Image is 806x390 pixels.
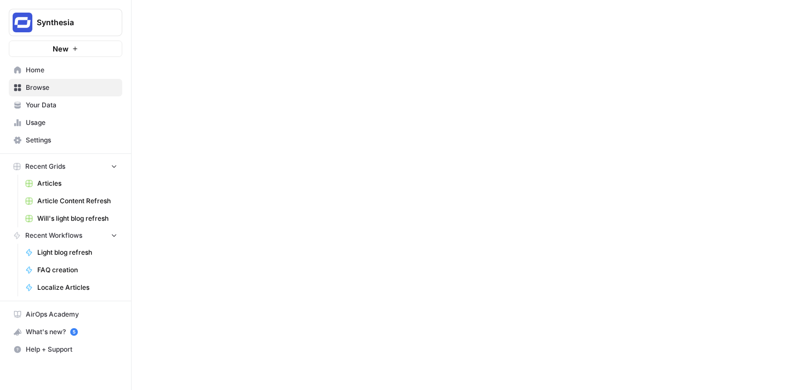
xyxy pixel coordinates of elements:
[26,100,117,110] span: Your Data
[72,329,75,335] text: 5
[20,192,122,210] a: Article Content Refresh
[26,345,117,354] span: Help + Support
[13,13,32,32] img: Synthesia Logo
[26,309,117,319] span: AirOps Academy
[20,279,122,296] a: Localize Articles
[9,306,122,323] a: AirOps Academy
[53,43,69,54] span: New
[20,261,122,279] a: FAQ creation
[37,283,117,292] span: Localize Articles
[20,210,122,227] a: Will's light blog refresh
[9,114,122,131] a: Usage
[26,118,117,128] span: Usage
[9,96,122,114] a: Your Data
[9,158,122,175] button: Recent Grids
[25,231,82,240] span: Recent Workflows
[20,244,122,261] a: Light blog refresh
[9,61,122,79] a: Home
[70,328,78,336] a: 5
[37,248,117,257] span: Light blog refresh
[37,214,117,223] span: Will's light blog refresh
[9,341,122,358] button: Help + Support
[9,41,122,57] button: New
[9,131,122,149] a: Settings
[37,196,117,206] span: Article Content Refresh
[37,17,103,28] span: Synthesia
[9,227,122,244] button: Recent Workflows
[26,135,117,145] span: Settings
[25,162,65,171] span: Recent Grids
[9,324,122,340] div: What's new?
[9,9,122,36] button: Workspace: Synthesia
[26,83,117,93] span: Browse
[9,79,122,96] a: Browse
[37,179,117,188] span: Articles
[9,323,122,341] button: What's new? 5
[37,265,117,275] span: FAQ creation
[26,65,117,75] span: Home
[20,175,122,192] a: Articles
